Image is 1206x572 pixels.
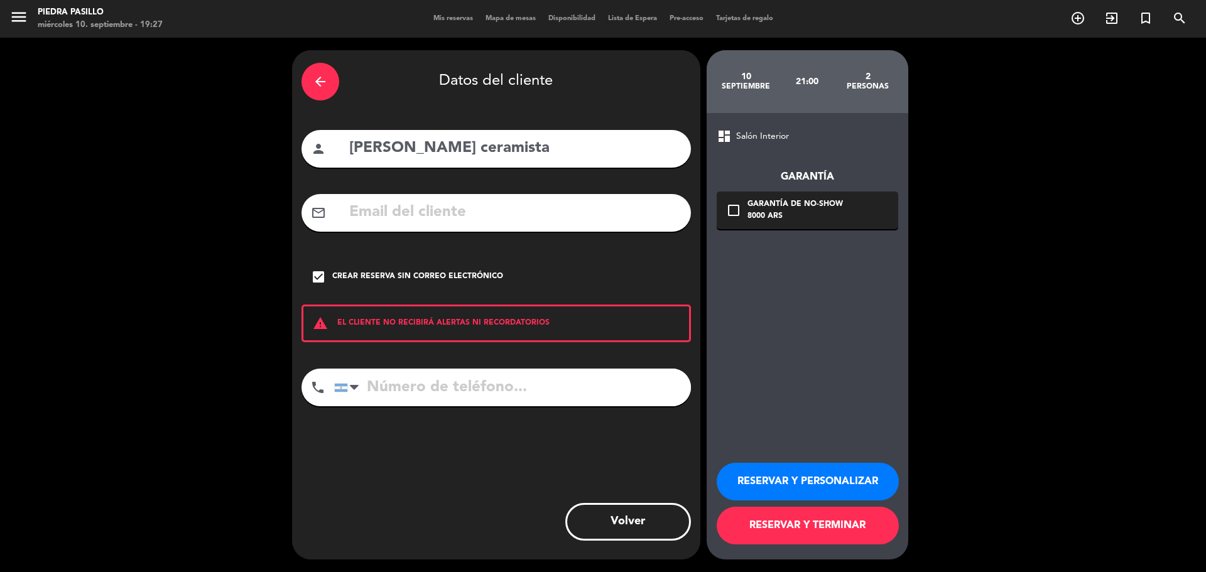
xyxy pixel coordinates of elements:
i: warning [303,316,337,331]
span: dashboard [717,129,732,144]
i: mail_outline [311,205,326,220]
div: 21:00 [776,60,837,104]
span: Disponibilidad [542,15,602,22]
div: Garantía de no-show [747,198,843,211]
i: phone [310,380,325,395]
i: add_circle_outline [1070,11,1085,26]
button: RESERVAR Y PERSONALIZAR [717,463,899,500]
i: person [311,141,326,156]
div: Argentina: +54 [335,369,364,406]
span: Lista de Espera [602,15,663,22]
i: check_box [311,269,326,284]
div: Datos del cliente [301,60,691,104]
div: 2 [837,72,898,82]
span: Tarjetas de regalo [710,15,780,22]
span: Mis reservas [427,15,479,22]
i: check_box_outline_blank [726,203,741,218]
i: turned_in_not [1138,11,1153,26]
div: septiembre [716,82,777,92]
span: Pre-acceso [663,15,710,22]
span: Mapa de mesas [479,15,542,22]
div: personas [837,82,898,92]
span: Salón Interior [736,129,789,144]
i: arrow_back [313,74,328,89]
div: 10 [716,72,777,82]
i: search [1172,11,1187,26]
button: Volver [565,503,691,541]
input: Email del cliente [348,200,682,225]
div: Garantía [717,169,898,185]
div: 8000 ARS [747,210,843,223]
button: menu [9,8,28,31]
input: Nombre del cliente [348,136,682,161]
input: Número de teléfono... [334,369,691,406]
i: exit_to_app [1104,11,1119,26]
div: miércoles 10. septiembre - 19:27 [38,19,163,31]
i: menu [9,8,28,26]
div: Crear reserva sin correo electrónico [332,271,503,283]
div: EL CLIENTE NO RECIBIRÁ ALERTAS NI RECORDATORIOS [301,305,691,342]
button: RESERVAR Y TERMINAR [717,507,899,544]
div: Piedra Pasillo [38,6,163,19]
